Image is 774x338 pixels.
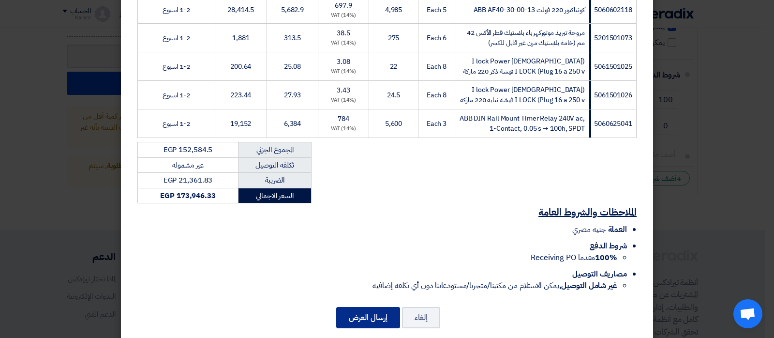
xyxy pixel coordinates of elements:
[402,307,440,328] button: إلغاء
[238,157,312,173] td: تكلفه التوصيل
[538,205,637,219] u: الملاحظات والشروط العامة
[589,109,636,138] td: 5060625041
[335,0,352,11] span: 697.9
[427,119,447,129] span: 3 Each
[163,33,190,43] span: 1-2 اسبوع
[427,90,447,100] span: 8 Each
[337,57,350,67] span: 3.08
[227,5,254,15] span: 28,414.5
[230,90,251,100] span: 223.44
[733,299,762,328] a: دردشة مفتوحة
[589,81,636,109] td: 5061501026
[590,240,627,252] span: شروط الدفع
[284,61,301,72] span: 25.08
[589,24,636,52] td: 5201501073
[232,33,250,43] span: 1,881
[467,28,585,48] span: مروحة تبريد موتوركهرباء بلاستيك قطر الأكس 42 مم (خامة بلاستيك مرن غير قابل للكسر)
[163,119,190,129] span: 1-2 اسبوع
[322,125,365,133] div: (14%) VAT
[284,33,301,43] span: 313.5
[572,268,627,280] span: مصاريف التوصيل
[138,142,238,158] td: EGP 152,584.5
[427,5,447,15] span: 5 Each
[137,280,617,292] li: يمكن الاستلام من مكتبنا/متجرنا/مستودعاتنا دون أي تكلفة إضافية
[460,85,585,105] span: (I lock Power [DEMOGRAPHIC_DATA] Plug 16 a 250 v) I LOCK فيشة نتاية 220 ماركة
[163,61,190,72] span: 1-2 اسبوع
[238,173,312,188] td: الضريبة
[531,252,617,263] span: مقدما Receiving PO
[230,61,251,72] span: 200.64
[589,52,636,81] td: 5061501025
[385,5,402,15] span: 4,985
[160,190,216,201] strong: EGP 173,946.33
[385,119,402,129] span: 5,600
[322,68,365,76] div: (14%) VAT
[595,252,617,263] strong: 100%
[474,5,585,15] span: كونتاكتور 220 فولت ABB AF40-30-00-13
[337,85,350,95] span: 3.43
[284,90,301,100] span: 27.93
[238,188,312,203] td: السعر الاجمالي
[608,224,627,235] span: العملة
[463,56,585,77] span: (I lock Power [DEMOGRAPHIC_DATA] Plug 16 a 250 v) I LOCK فيشة ذكر 220 ماركة
[572,224,606,235] span: جنيه مصري
[387,90,401,100] span: 24.5
[559,280,617,292] strong: غير شامل التوصيل,
[230,119,251,129] span: 19,152
[238,142,312,158] td: المجموع الجزئي
[336,307,400,328] button: إرسال العرض
[460,113,585,134] span: ABB DIN Rail Mount Timer Relay 240V ac, 1-Contact, 0.05 s → 100h, SPDT
[337,28,350,38] span: 38.5
[163,5,190,15] span: 1-2 اسبوع
[388,33,400,43] span: 275
[284,119,301,129] span: 6,384
[172,160,203,170] span: غير مشموله
[281,5,304,15] span: 5,682.9
[163,90,190,100] span: 1-2 اسبوع
[322,39,365,47] div: (14%) VAT
[427,61,447,72] span: 8 Each
[427,33,447,43] span: 6 Each
[390,61,398,72] span: 22
[322,12,365,20] div: (14%) VAT
[338,114,349,124] span: 784
[164,175,213,185] span: EGP 21,361.83
[322,96,365,105] div: (14%) VAT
